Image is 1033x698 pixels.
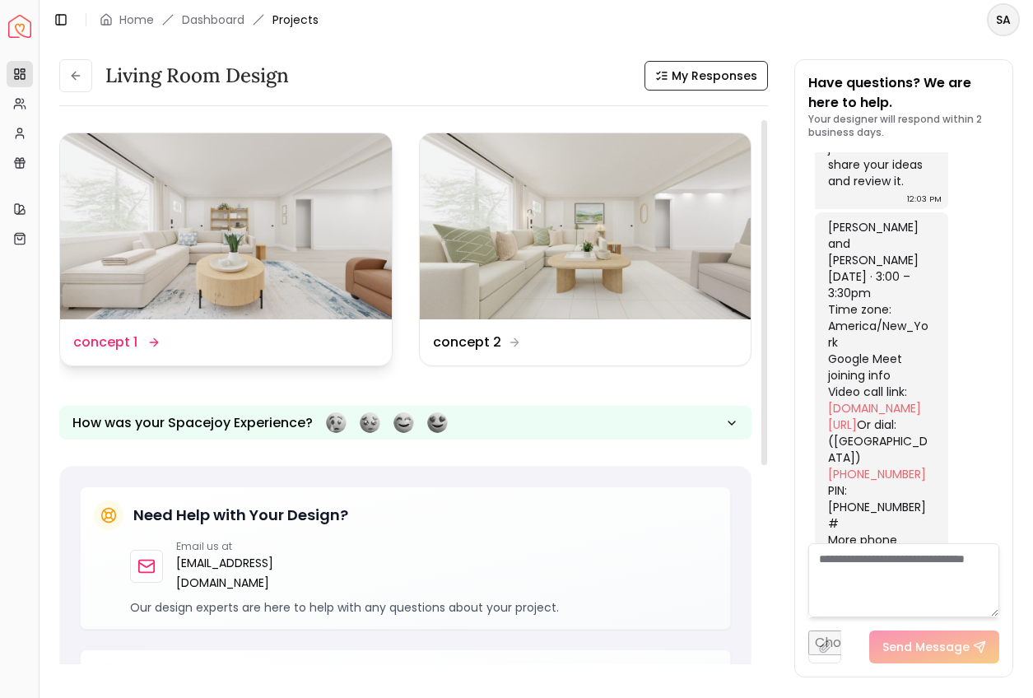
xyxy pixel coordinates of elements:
span: SA [989,5,1018,35]
a: [DOMAIN_NAME][URL] [828,400,921,433]
a: [EMAIL_ADDRESS][DOMAIN_NAME] [176,553,273,593]
p: Your designer will respond within 2 business days. [808,113,999,139]
span: My Responses [672,67,757,84]
a: concept 1concept 1 [59,133,393,366]
a: Dashboard [182,12,244,28]
a: concept 2concept 2 [419,133,752,366]
a: [PHONE_NUMBER] [828,466,926,482]
button: How was your Spacejoy Experience?Feeling terribleFeeling badFeeling goodFeeling awesome [59,406,751,440]
dd: concept 2 [433,333,501,352]
p: Email us at [176,540,273,553]
dd: concept 1 [73,333,137,352]
div: [PERSON_NAME] and [PERSON_NAME] [DATE] · 3:00 – 3:30pm Time zone: America/New_York Google Meet jo... [828,219,932,598]
p: Our design experts are here to help with any questions about your project. [130,599,717,616]
div: 12:03 PM [907,191,942,207]
a: Spacejoy [8,15,31,38]
h5: Need Help with Your Design? [133,504,348,527]
p: How was your Spacejoy Experience? [72,413,313,433]
img: concept 2 [420,133,751,319]
h3: Living Room design [105,63,289,89]
button: My Responses [644,61,768,91]
nav: breadcrumb [100,12,319,28]
a: Home [119,12,154,28]
img: concept 1 [60,133,392,319]
p: Have questions? We are here to help. [808,73,999,113]
button: SA [987,3,1020,36]
span: Projects [272,12,319,28]
img: Spacejoy Logo [8,15,31,38]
